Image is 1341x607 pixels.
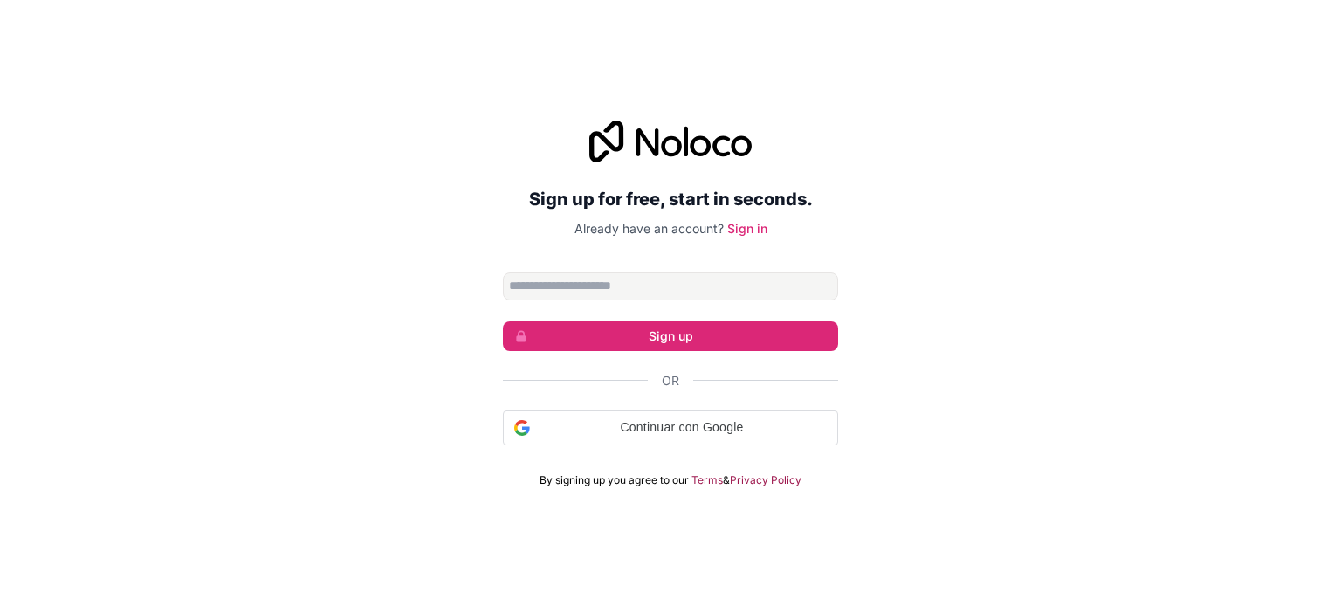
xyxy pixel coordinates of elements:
[574,221,724,236] span: Already have an account?
[723,473,730,487] span: &
[503,183,838,215] h2: Sign up for free, start in seconds.
[503,321,838,351] button: Sign up
[691,473,723,487] a: Terms
[727,221,767,236] a: Sign in
[662,372,679,390] span: Or
[730,473,801,487] a: Privacy Policy
[503,272,838,300] input: Email address
[540,473,689,487] span: By signing up you agree to our
[503,410,838,445] div: Continuar con Google
[537,418,827,437] span: Continuar con Google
